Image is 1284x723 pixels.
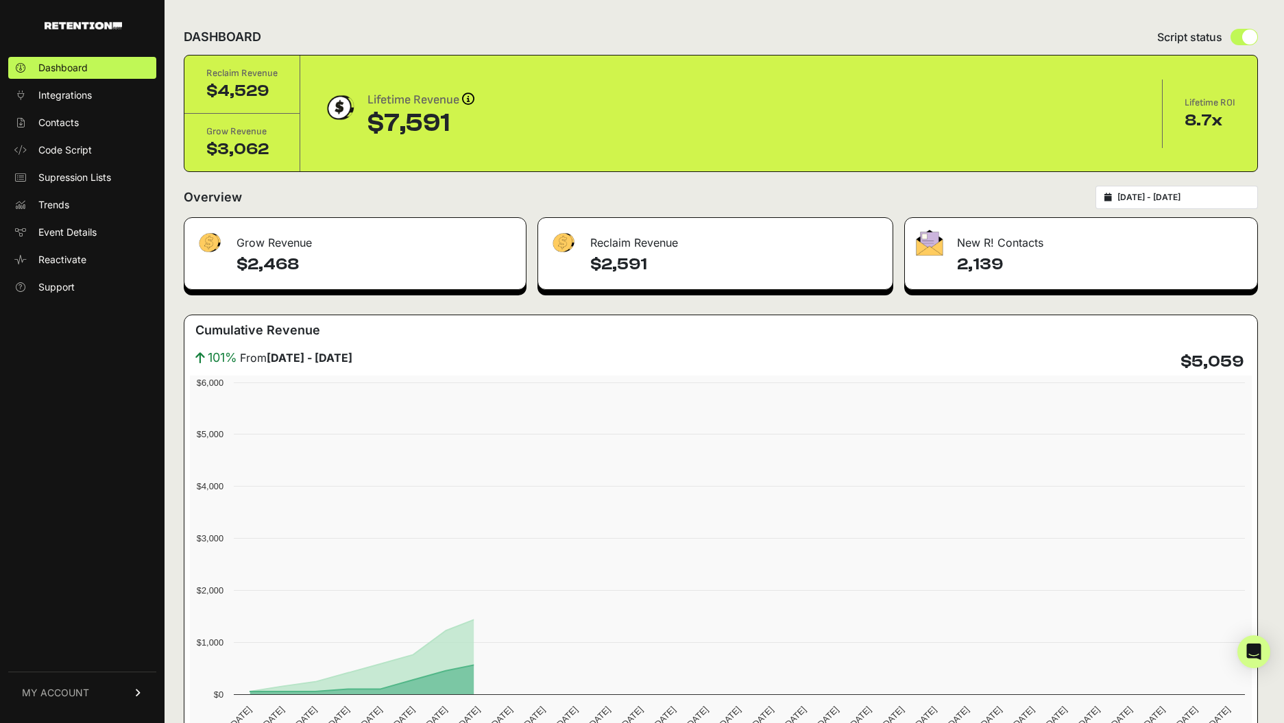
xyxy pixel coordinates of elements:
[1185,110,1235,132] div: 8.7x
[197,481,223,491] text: $4,000
[184,27,261,47] h2: DASHBOARD
[1180,351,1244,373] h4: $5,059
[1157,29,1222,45] span: Script status
[197,378,223,388] text: $6,000
[197,637,223,648] text: $1,000
[208,348,237,367] span: 101%
[195,230,223,256] img: fa-dollar-13500eef13a19c4ab2b9ed9ad552e47b0d9fc28b02b83b90ba0e00f96d6372e9.png
[197,533,223,543] text: $3,000
[22,686,89,700] span: MY ACCOUNT
[8,221,156,243] a: Event Details
[38,171,111,184] span: Supression Lists
[8,167,156,188] a: Supression Lists
[590,254,881,275] h4: $2,591
[549,230,577,256] img: fa-dollar-13500eef13a19c4ab2b9ed9ad552e47b0d9fc28b02b83b90ba0e00f96d6372e9.png
[1237,635,1270,668] div: Open Intercom Messenger
[905,218,1257,259] div: New R! Contacts
[8,139,156,161] a: Code Script
[38,143,92,157] span: Code Script
[206,138,278,160] div: $3,062
[8,57,156,79] a: Dashboard
[8,194,156,216] a: Trends
[916,230,943,256] img: fa-envelope-19ae18322b30453b285274b1b8af3d052b27d846a4fbe8435d1a52b978f639a2.png
[237,254,515,275] h4: $2,468
[38,61,88,75] span: Dashboard
[206,66,278,80] div: Reclaim Revenue
[367,110,474,137] div: $7,591
[38,225,97,239] span: Event Details
[214,689,223,700] text: $0
[206,80,278,102] div: $4,529
[8,672,156,713] a: MY ACCOUNT
[8,276,156,298] a: Support
[322,90,356,125] img: dollar-coin-05c43ed7efb7bc0c12610022525b4bbbb207c7efeef5aecc26f025e68dcafac9.png
[38,88,92,102] span: Integrations
[38,280,75,294] span: Support
[197,585,223,596] text: $2,000
[184,188,242,207] h2: Overview
[1185,96,1235,110] div: Lifetime ROI
[184,218,526,259] div: Grow Revenue
[45,22,122,29] img: Retention.com
[38,116,79,130] span: Contacts
[367,90,474,110] div: Lifetime Revenue
[195,321,320,340] h3: Cumulative Revenue
[38,253,86,267] span: Reactivate
[267,351,352,365] strong: [DATE] - [DATE]
[538,218,892,259] div: Reclaim Revenue
[206,125,278,138] div: Grow Revenue
[8,249,156,271] a: Reactivate
[240,350,352,366] span: From
[38,198,69,212] span: Trends
[957,254,1246,275] h4: 2,139
[197,429,223,439] text: $5,000
[8,112,156,134] a: Contacts
[8,84,156,106] a: Integrations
